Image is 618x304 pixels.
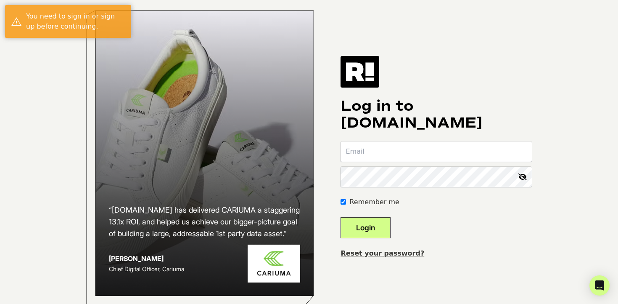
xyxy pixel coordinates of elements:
[341,56,379,87] img: Retention.com
[349,197,399,207] label: Remember me
[109,254,164,263] strong: [PERSON_NAME]
[26,11,125,32] div: You need to sign in or sign up before continuing.
[109,265,184,272] span: Chief Digital Officer, Cariuma
[341,98,532,131] h1: Log in to [DOMAIN_NAME]
[248,245,300,283] img: Cariuma
[341,249,424,257] a: Reset your password?
[589,275,610,296] div: Open Intercom Messenger
[341,141,532,162] input: Email
[341,217,391,238] button: Login
[109,204,301,240] h2: “[DOMAIN_NAME] has delivered CARIUMA a staggering 13.1x ROI, and helped us achieve our bigger-pic...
